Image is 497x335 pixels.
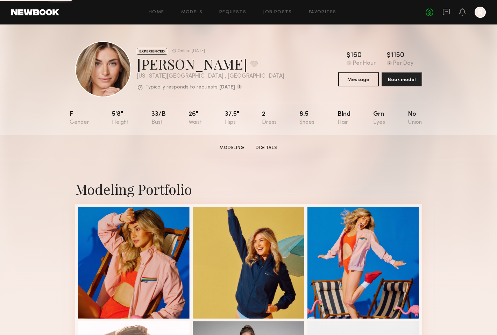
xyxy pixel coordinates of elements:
[137,55,284,73] div: [PERSON_NAME]
[225,111,239,126] div: 37.5"
[217,145,247,151] a: Modeling
[219,85,235,90] b: [DATE]
[75,180,422,198] div: Modeling Portfolio
[309,10,336,15] a: Favorites
[263,10,292,15] a: Job Posts
[382,72,422,86] button: Book model
[387,52,391,59] div: $
[391,52,404,59] div: 1150
[299,111,314,126] div: 8.5
[253,145,280,151] a: Digitals
[373,111,385,126] div: Grn
[177,49,205,54] div: Online [DATE]
[151,111,166,126] div: 33/b
[350,52,362,59] div: 160
[262,111,277,126] div: 2
[338,111,350,126] div: Blnd
[137,48,167,55] div: EXPERIENCED
[347,52,350,59] div: $
[149,10,164,15] a: Home
[181,10,203,15] a: Models
[353,60,376,67] div: Per Hour
[475,7,486,18] a: R
[137,73,284,79] div: [US_STATE][GEOGRAPHIC_DATA] , [GEOGRAPHIC_DATA]
[408,111,422,126] div: No
[393,60,413,67] div: Per Day
[70,111,89,126] div: F
[189,111,202,126] div: 26"
[338,72,379,86] button: Message
[145,85,218,90] p: Typically responds to requests
[219,10,246,15] a: Requests
[112,111,129,126] div: 5'8"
